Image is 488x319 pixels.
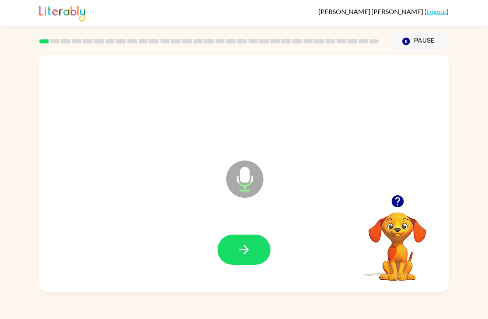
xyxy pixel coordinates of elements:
video: Your browser must support playing .mp4 files to use Literably. Please try using another browser. [356,199,439,282]
span: [PERSON_NAME] [PERSON_NAME] [318,7,424,15]
img: Literably [39,3,85,22]
div: ( ) [318,7,449,15]
button: Pause [389,32,449,51]
a: Logout [426,7,447,15]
